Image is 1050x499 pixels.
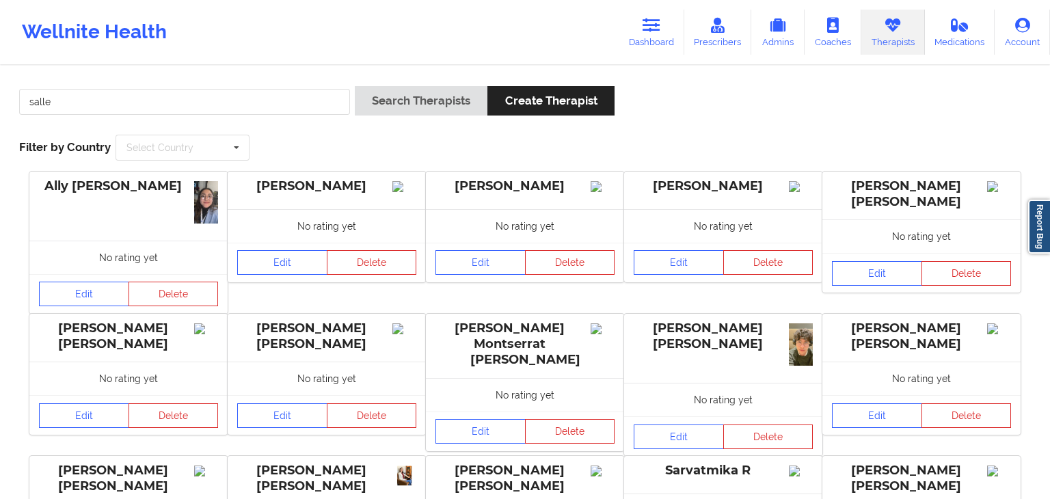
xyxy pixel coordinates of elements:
div: No rating yet [624,209,822,243]
a: Medications [925,10,995,55]
div: No rating yet [624,383,822,416]
div: [PERSON_NAME] [PERSON_NAME] [39,321,218,352]
button: Delete [921,403,1012,428]
a: Edit [435,419,526,444]
img: Image%2Fplaceholer-image.png [392,181,416,192]
div: No rating yet [29,362,228,395]
button: Delete [327,250,417,275]
button: Delete [129,282,219,306]
img: Image%2Fplaceholer-image.png [789,181,813,192]
img: e2b723d9-1863-43bc-8a44-3c9f4bf11980_f7a3031c-0e09-440d-8ea9-7914abd1f1bbCaptura_de_pantalla_2025... [392,466,416,486]
button: Create Therapist [487,86,614,116]
a: Edit [237,250,327,275]
img: Image%2Fplaceholer-image.png [987,181,1011,192]
button: Delete [525,250,615,275]
div: No rating yet [426,209,624,243]
button: Delete [723,250,813,275]
div: Select Country [126,143,193,152]
div: [PERSON_NAME] [PERSON_NAME] [435,463,615,494]
div: No rating yet [426,378,624,412]
div: [PERSON_NAME] [435,178,615,194]
a: Edit [39,282,129,306]
div: [PERSON_NAME] [PERSON_NAME] [832,178,1011,210]
a: Prescribers [684,10,752,55]
button: Search Therapists [355,86,487,116]
a: Edit [832,403,922,428]
a: Edit [832,261,922,286]
div: [PERSON_NAME] [PERSON_NAME] [237,463,416,494]
div: No rating yet [822,362,1021,395]
div: [PERSON_NAME] [PERSON_NAME] [634,321,813,352]
a: Therapists [861,10,925,55]
div: [PERSON_NAME] [237,178,416,194]
button: Delete [525,419,615,444]
div: [PERSON_NAME] [PERSON_NAME] [832,321,1011,352]
img: Image%2Fplaceholer-image.png [194,323,218,334]
img: 59eff816-ddb1-42db-8cbb-81d8b43f3a08_7d987b92-edf1-4976-99d7-9df0ef991c8dFB90E472-F727-454A-AA65-... [789,323,813,366]
a: Admins [751,10,805,55]
div: [PERSON_NAME] [634,178,813,194]
button: Delete [129,403,219,428]
span: Filter by Country [19,140,111,154]
img: Image%2Fplaceholer-image.png [591,181,615,192]
a: Coaches [805,10,861,55]
div: Ally [PERSON_NAME] [39,178,218,194]
div: [PERSON_NAME] Montserrat [PERSON_NAME] [435,321,615,368]
img: Image%2Fplaceholer-image.png [591,466,615,476]
a: Edit [435,250,526,275]
div: [PERSON_NAME] [PERSON_NAME] [832,463,1011,494]
a: Account [995,10,1050,55]
div: Sarvatmika R [634,463,813,478]
a: Edit [634,250,724,275]
img: Image%2Fplaceholer-image.png [194,466,218,476]
input: Search Keywords [19,89,350,115]
img: Image%2Fplaceholer-image.png [987,466,1011,476]
img: Image%2Fplaceholer-image.png [987,323,1011,334]
img: 7c0bfdeb-42f8-48ac-a8d9-40358247f05d_2c2f0257-23c3-480c-b8a7-26ccc89a9bb7EACA9C73-8D9A-4094-A36C-... [194,181,218,224]
div: No rating yet [228,362,426,395]
img: Image%2Fplaceholer-image.png [591,323,615,334]
button: Delete [723,424,813,449]
div: [PERSON_NAME] [PERSON_NAME] [39,463,218,494]
button: Delete [327,403,417,428]
div: No rating yet [29,241,228,274]
img: Image%2Fplaceholer-image.png [392,323,416,334]
div: [PERSON_NAME] [PERSON_NAME] [237,321,416,352]
a: Edit [237,403,327,428]
div: No rating yet [228,209,426,243]
a: Edit [39,403,129,428]
button: Delete [921,261,1012,286]
a: Report Bug [1028,200,1050,254]
div: No rating yet [822,219,1021,253]
img: Image%2Fplaceholer-image.png [789,466,813,476]
a: Dashboard [619,10,684,55]
a: Edit [634,424,724,449]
